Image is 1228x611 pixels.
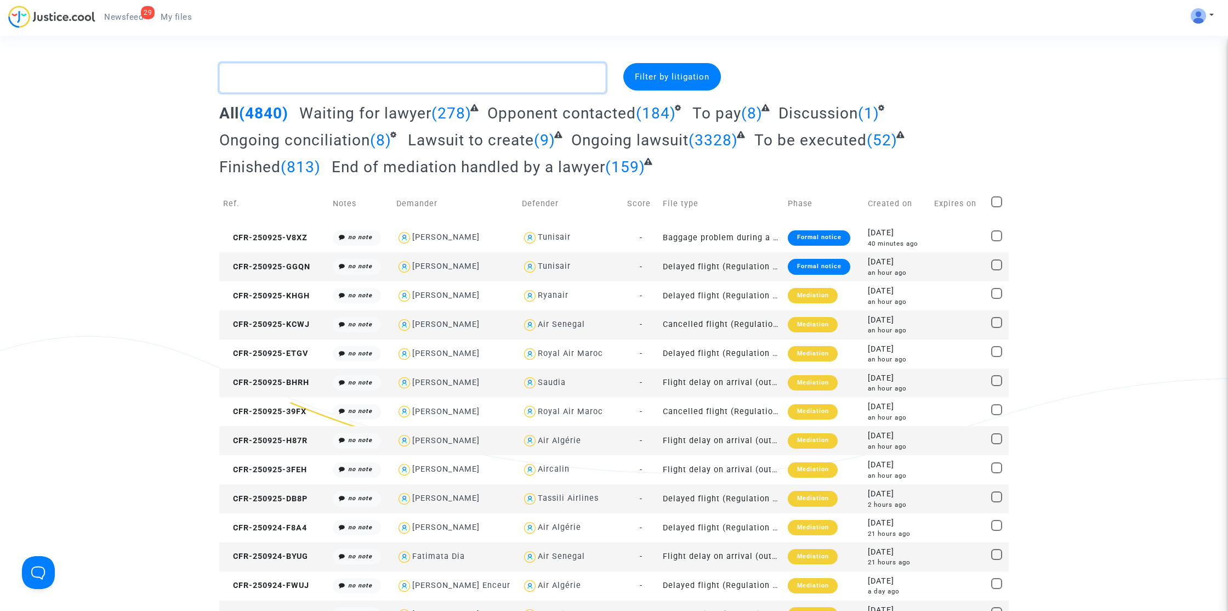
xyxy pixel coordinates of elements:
[858,104,879,122] span: (1)
[868,401,926,413] div: [DATE]
[522,404,538,420] img: icon-user.svg
[788,520,837,535] div: Mediation
[412,262,480,271] div: [PERSON_NAME]
[788,230,850,246] div: Formal notice
[640,436,643,445] span: -
[659,426,784,455] td: Flight delay on arrival (outside of EU - Montreal Convention)
[412,407,480,416] div: [PERSON_NAME]
[223,407,306,416] span: CFR-250925-39FX
[868,314,926,326] div: [DATE]
[412,320,480,329] div: [PERSON_NAME]
[868,268,926,278] div: an hour ago
[522,433,538,449] img: icon-user.svg
[788,346,837,361] div: Mediation
[538,494,599,503] div: Tassili Airlines
[538,349,603,358] div: Royal Air Maroc
[868,227,926,239] div: [DATE]
[412,233,480,242] div: [PERSON_NAME]
[868,546,926,558] div: [DATE]
[868,326,926,335] div: an hour ago
[538,465,570,474] div: Aircalin
[788,375,837,391] div: Mediation
[635,72,709,82] span: Filter by litigation
[522,520,538,536] img: icon-user.svg
[518,184,623,223] td: Defender
[534,131,555,149] span: (9)
[692,104,741,122] span: To pay
[522,346,538,362] img: icon-user.svg
[640,378,643,387] span: -
[141,6,155,19] div: 29
[522,549,538,565] img: icon-user.svg
[522,462,538,478] img: icon-user.svg
[659,542,784,572] td: Flight delay on arrival (outside of EU - Montreal Convention)
[784,184,864,223] td: Phase
[640,465,643,474] span: -
[348,292,372,299] i: no note
[281,158,321,176] span: (813)
[219,158,281,176] span: Finished
[538,436,581,445] div: Air Algérie
[412,552,465,561] div: Fatimata Dia
[659,340,784,369] td: Delayed flight (Regulation EC 261/2004)
[223,581,309,590] span: CFR-250924-FWUJ
[223,291,310,301] span: CFR-250925-KHGH
[396,317,412,333] img: icon-user.svg
[223,436,308,445] span: CFR-250925-H87R
[754,131,867,149] span: To be executed
[867,131,897,149] span: (52)
[1191,8,1206,24] img: ALV-UjV5hOg1DK_6VpdGyI3GiCsbYcKFqGYcyigr7taMTixGzq57m2O-mEoJuuWBlO_HCk8JQ1zztKhP13phCubDFpGEbboIp...
[396,462,412,478] img: icon-user.svg
[868,297,926,307] div: an hour ago
[640,291,643,301] span: -
[659,252,784,281] td: Delayed flight (Regulation EC 261/2004)
[329,184,393,223] td: Notes
[95,9,152,25] a: 29Newsfeed
[538,320,585,329] div: Air Senegal
[868,558,926,567] div: 21 hours ago
[659,397,784,426] td: Cancelled flight (Regulation EC 261/2004)
[223,349,308,358] span: CFR-250925-ETGV
[640,494,643,503] span: -
[868,471,926,480] div: an hour ago
[640,262,643,271] span: -
[689,131,738,149] span: (3328)
[348,466,372,473] i: no note
[412,378,480,387] div: [PERSON_NAME]
[659,184,784,223] td: File type
[396,433,412,449] img: icon-user.svg
[868,384,926,393] div: an hour ago
[788,317,837,332] div: Mediation
[522,491,538,507] img: icon-user.svg
[396,549,412,565] img: icon-user.svg
[868,239,926,248] div: 40 minutes ago
[219,131,370,149] span: Ongoing conciliation
[623,184,659,223] td: Score
[788,404,837,420] div: Mediation
[431,104,471,122] span: (278)
[640,581,643,590] span: -
[788,491,837,506] div: Mediation
[223,378,309,387] span: CFR-250925-BHRH
[219,104,239,122] span: All
[538,581,581,590] div: Air Algérie
[868,343,926,355] div: [DATE]
[868,529,926,539] div: 21 hours ago
[348,582,372,589] i: no note
[868,372,926,384] div: [DATE]
[538,523,581,532] div: Air Algérie
[396,230,412,246] img: icon-user.svg
[868,488,926,500] div: [DATE]
[396,259,412,275] img: icon-user.svg
[538,552,585,561] div: Air Senegal
[332,158,605,176] span: End of mediation handled by a lawyer
[640,407,643,416] span: -
[659,310,784,340] td: Cancelled flight (Regulation EC 261/2004)
[522,375,538,391] img: icon-user.svg
[223,320,310,329] span: CFR-250925-KCWJ
[412,494,480,503] div: [PERSON_NAME]
[396,375,412,391] img: icon-user.svg
[659,281,784,310] td: Delayed flight (Regulation EC 261/2004)
[636,104,676,122] span: (184)
[778,104,858,122] span: Discussion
